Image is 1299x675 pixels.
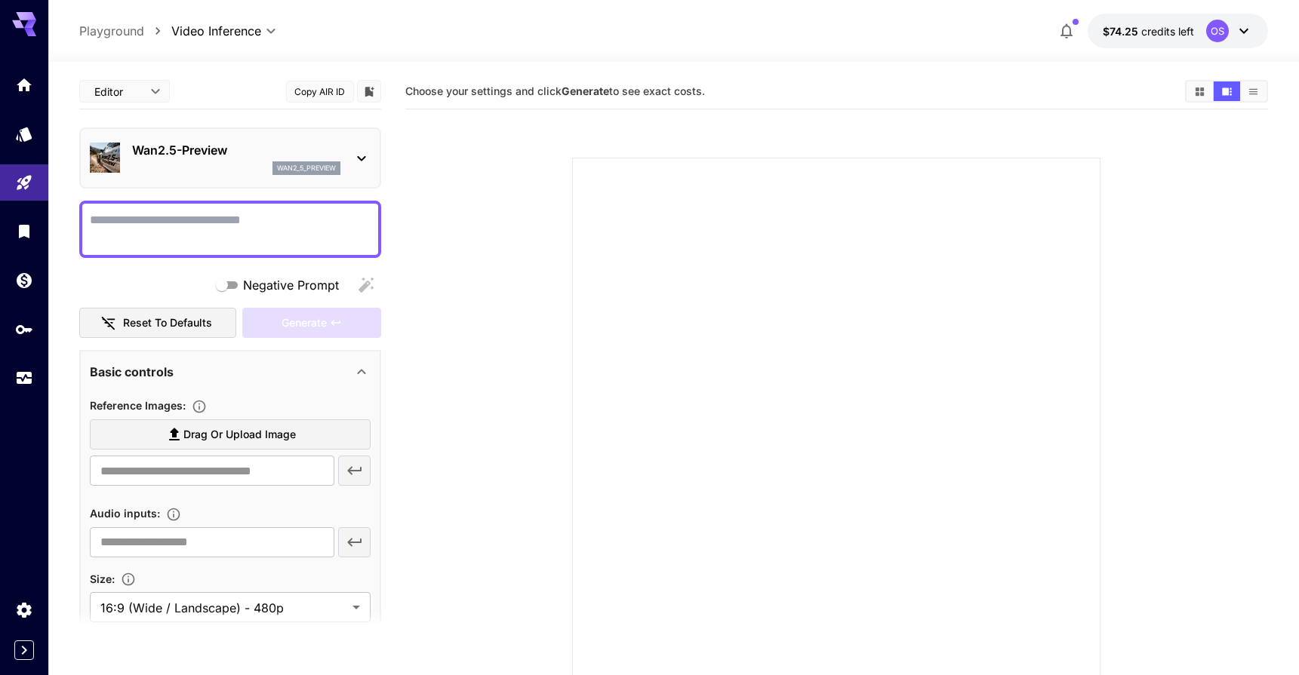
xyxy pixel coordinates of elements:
p: Basic controls [90,363,174,381]
button: Upload an audio file. Supported formats: .mp3, .wav, .flac, .aac, .ogg, .m4a, .wma [160,507,187,522]
div: OS [1206,20,1229,42]
div: Models [15,124,33,143]
button: Add to library [362,82,376,100]
button: Show media in grid view [1187,81,1213,101]
span: 16:9 (Wide / Landscape) - 480p [100,599,346,617]
span: credits left [1141,25,1194,38]
div: Usage [15,369,33,388]
div: Wan2.5-Previewwan2_5_preview [90,135,371,181]
button: Expand sidebar [14,640,34,660]
a: Playground [79,22,144,40]
div: Playground [15,173,33,192]
p: Wan2.5-Preview [132,141,340,159]
nav: breadcrumb [79,22,171,40]
span: Reference Images : [90,399,186,412]
button: Upload a reference image to guide the result. Supported formats: MP4, WEBM and MOV. [186,399,213,414]
span: Negative Prompt [243,276,339,294]
button: Show media in video view [1214,81,1240,101]
button: $74.25177OS [1088,14,1268,48]
b: Generate [562,84,609,97]
label: Drag or upload image [90,419,371,450]
span: Choose your settings and click to see exact costs. [405,84,705,97]
div: Settings [15,600,33,619]
span: Size : [90,572,115,585]
button: Show media in list view [1240,81,1267,101]
span: Audio inputs : [90,507,160,520]
button: Adjust the dimensions of the generated image by specifying its width and height in pixels, or sel... [115,572,142,587]
div: Library [15,222,33,241]
div: Basic controls [90,354,371,390]
button: Copy AIR ID [286,81,354,103]
div: API Keys [15,320,33,339]
div: Show media in grid viewShow media in video viewShow media in list view [1185,80,1268,103]
div: Please add a prompt with at least 3 characters [242,308,381,339]
div: Wallet [15,271,33,290]
div: Home [15,75,33,94]
div: $74.25177 [1103,23,1194,39]
span: Video Inference [171,22,261,40]
span: $74.25 [1103,25,1141,38]
button: Reset to defaults [79,308,236,339]
span: Editor [94,84,141,100]
span: Drag or upload image [183,425,296,444]
p: wan2_5_preview [277,163,336,173]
